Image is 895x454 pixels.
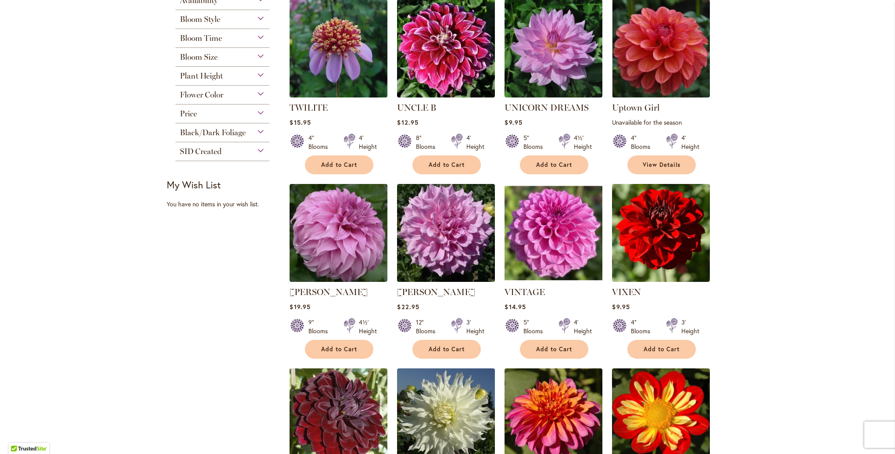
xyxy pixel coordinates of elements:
[523,318,548,335] div: 5" Blooms
[308,318,333,335] div: 9" Blooms
[305,155,373,174] button: Add to Cart
[505,184,602,282] img: VINTAGE
[466,133,484,151] div: 4' Height
[290,118,311,126] span: $15.95
[523,133,548,151] div: 5" Blooms
[520,155,588,174] button: Add to Cart
[505,303,526,311] span: $14.95
[631,318,655,335] div: 4" Blooms
[290,102,328,113] a: TWILITE
[397,102,436,113] a: UNCLE B
[681,318,699,335] div: 3' Height
[290,184,387,282] img: Vassio Meggos
[7,423,31,447] iframe: Launch Accessibility Center
[574,133,592,151] div: 4½' Height
[505,91,602,99] a: UNICORN DREAMS
[520,340,588,359] button: Add to Cart
[290,275,387,284] a: Vassio Meggos
[644,346,680,353] span: Add to Cart
[167,200,284,209] div: You have no items in your wish list.
[180,71,223,81] span: Plant Height
[612,102,660,113] a: Uptown Girl
[429,161,465,169] span: Add to Cart
[412,155,481,174] button: Add to Cart
[627,340,696,359] button: Add to Cart
[416,133,440,151] div: 8" Blooms
[180,109,197,119] span: Price
[505,275,602,284] a: VINTAGE
[180,52,218,62] span: Bloom Size
[397,275,495,284] a: Vera Seyfang
[397,184,495,282] img: Vera Seyfang
[305,340,373,359] button: Add to Cart
[612,275,710,284] a: VIXEN
[574,318,592,335] div: 4' Height
[180,147,222,156] span: SID Created
[167,178,221,191] strong: My Wish List
[290,303,310,311] span: $19.95
[397,287,475,297] a: [PERSON_NAME]
[180,128,246,137] span: Black/Dark Foliage
[359,133,377,151] div: 4' Height
[397,91,495,99] a: Uncle B
[612,118,710,126] p: Unavailable for the season
[412,340,481,359] button: Add to Cart
[466,318,484,335] div: 3' Height
[643,161,680,169] span: View Details
[290,287,368,297] a: [PERSON_NAME]
[397,303,419,311] span: $22.95
[536,346,572,353] span: Add to Cart
[321,161,357,169] span: Add to Cart
[321,346,357,353] span: Add to Cart
[612,184,710,282] img: VIXEN
[505,102,589,113] a: UNICORN DREAMS
[290,91,387,99] a: TWILITE
[180,14,220,24] span: Bloom Style
[429,346,465,353] span: Add to Cart
[359,318,377,335] div: 4½' Height
[397,118,418,126] span: $12.95
[627,155,696,174] a: View Details
[505,287,545,297] a: VINTAGE
[416,318,440,335] div: 12" Blooms
[505,118,522,126] span: $9.95
[180,90,223,100] span: Flower Color
[536,161,572,169] span: Add to Cart
[180,33,222,43] span: Bloom Time
[612,91,710,99] a: Uptown Girl
[612,303,630,311] span: $9.95
[612,287,641,297] a: VIXEN
[631,133,655,151] div: 4" Blooms
[681,133,699,151] div: 4' Height
[308,133,333,151] div: 4" Blooms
